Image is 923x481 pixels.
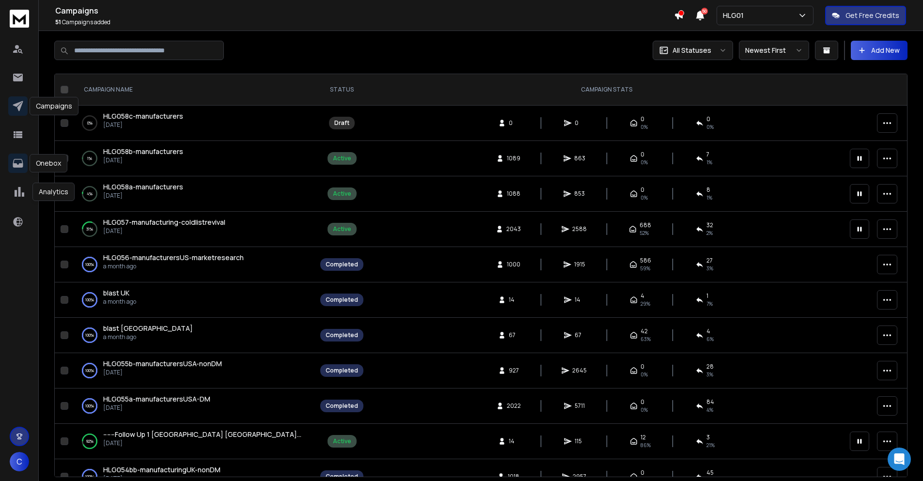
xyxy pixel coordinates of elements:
[72,176,314,212] td: 4%HLG058a-manufacturers[DATE]
[72,212,314,247] td: 31%HLG057-manufacturing-coldlistrevival[DATE]
[103,465,220,475] a: HLG054bb-manufacturingUK-nonDM
[103,369,222,376] p: [DATE]
[851,41,907,60] button: Add New
[507,190,520,198] span: 1088
[72,282,314,318] td: 100%blast UKa month ago
[641,469,644,477] span: 0
[706,335,714,343] span: 6 %
[572,225,587,233] span: 2588
[72,388,314,424] td: 100%HLG055a-manufacturersUSA-DM[DATE]
[507,261,520,268] span: 1000
[103,182,183,192] a: HLG058a-manufacturers
[506,225,521,233] span: 2043
[641,151,644,158] span: 0
[641,434,646,441] span: 12
[326,402,358,410] div: Completed
[509,331,518,339] span: 67
[103,147,183,156] span: HLG058b-manufacturers
[85,260,94,269] p: 100 %
[85,295,94,305] p: 100 %
[706,221,713,229] span: 32
[845,11,899,20] p: Get Free Credits
[706,257,713,264] span: 27
[103,227,225,235] p: [DATE]
[334,119,349,127] div: Draft
[706,186,710,194] span: 8
[706,151,709,158] span: 7
[701,8,708,15] span: 50
[706,115,710,123] span: 0
[706,363,714,371] span: 28
[55,18,674,26] p: Campaigns added
[706,292,708,300] span: 1
[103,394,210,403] span: HLG055a-manufacturersUSA-DM
[86,224,93,234] p: 31 %
[706,123,714,131] span: 0%
[575,119,584,127] span: 0
[314,74,369,106] th: STATUS
[10,10,29,28] img: logo
[103,192,183,200] p: [DATE]
[103,324,193,333] span: blast [GEOGRAPHIC_DATA]
[103,439,305,447] p: [DATE]
[507,155,520,162] span: 1089
[103,182,183,191] span: HLG058a-manufacturers
[574,261,585,268] span: 1915
[10,452,29,471] button: C
[333,190,351,198] div: Active
[72,106,314,141] td: 0%HLG058c-manufacturers[DATE]
[103,253,244,262] span: HLG056-manufacturersUS-marketresearch
[103,263,244,270] p: a month ago
[706,264,713,272] span: 3 %
[572,367,587,374] span: 2645
[641,327,648,335] span: 42
[706,398,714,406] span: 84
[641,194,648,202] span: 0%
[87,118,93,128] p: 0 %
[103,217,225,227] a: HLG057-manufacturing-coldlistrevival
[641,363,644,371] span: 0
[55,18,61,26] span: 51
[103,333,193,341] p: a month ago
[640,221,651,229] span: 688
[72,141,314,176] td: 1%HLG058b-manufacturers[DATE]
[640,264,650,272] span: 59 %
[641,406,648,414] span: 0%
[72,424,314,459] td: 92%------Follow Up 1 [GEOGRAPHIC_DATA] [GEOGRAPHIC_DATA]------[DATE]
[640,229,649,237] span: 52 %
[103,430,305,439] a: ------Follow Up 1 [GEOGRAPHIC_DATA] [GEOGRAPHIC_DATA]------
[706,194,712,202] span: 1 %
[706,371,713,378] span: 3 %
[30,97,78,115] div: Campaigns
[333,155,351,162] div: Active
[641,115,644,123] span: 0
[30,154,67,172] div: Onebox
[575,402,585,410] span: 5711
[723,11,748,20] p: HLG01
[574,190,585,198] span: 853
[85,366,94,375] p: 100 %
[103,298,136,306] p: a month ago
[673,46,711,55] p: All Statuses
[706,158,712,166] span: 1 %
[333,437,351,445] div: Active
[575,296,584,304] span: 14
[575,437,584,445] span: 115
[32,183,75,201] div: Analytics
[103,288,129,297] span: blast UK
[825,6,906,25] button: Get Free Credits
[326,331,358,339] div: Completed
[333,225,351,233] div: Active
[641,300,650,308] span: 29 %
[369,74,844,106] th: CAMPAIGN STATS
[509,296,518,304] span: 14
[706,441,715,449] span: 21 %
[640,257,651,264] span: 586
[103,359,222,369] a: HLG055b-manufacturersUSA-nonDM
[103,404,210,412] p: [DATE]
[641,335,651,343] span: 63 %
[87,154,92,163] p: 1 %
